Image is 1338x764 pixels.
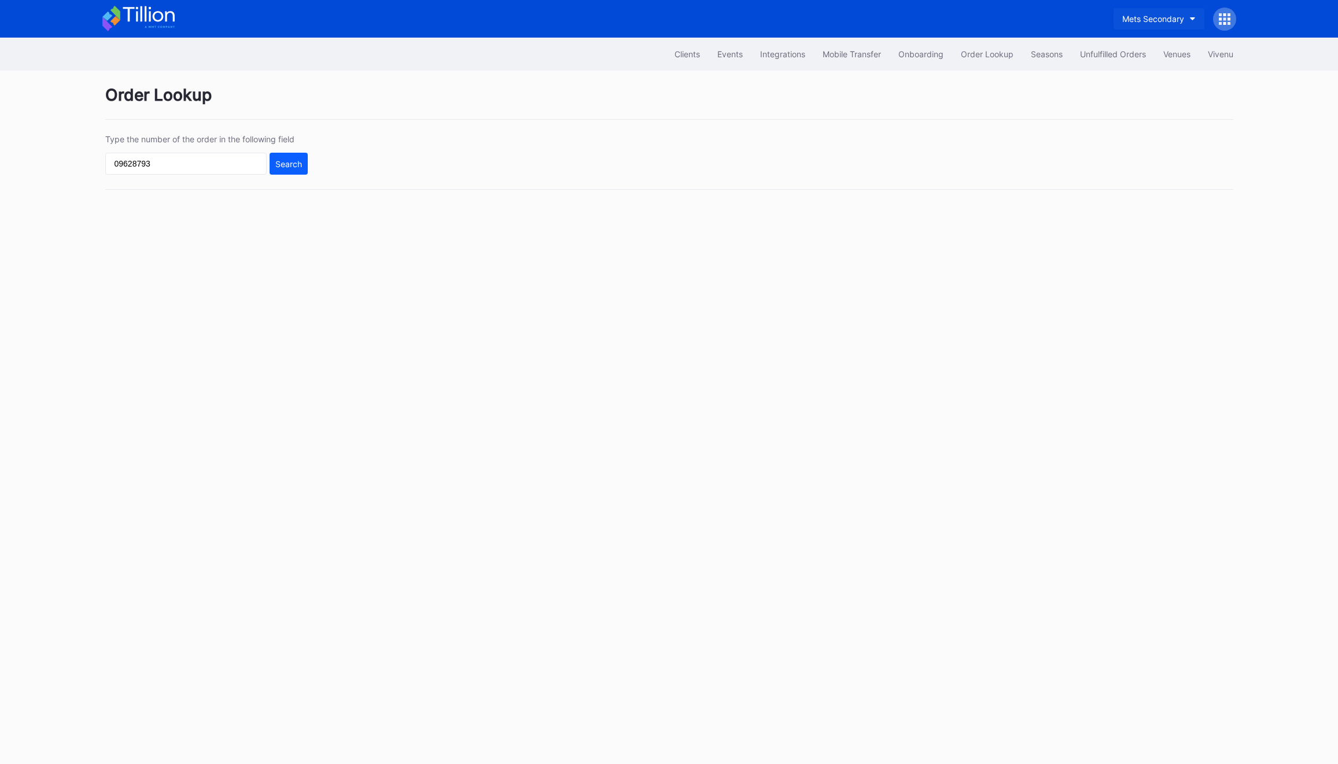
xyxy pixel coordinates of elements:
[898,49,943,59] div: Onboarding
[105,134,308,144] div: Type the number of the order in the following field
[1071,43,1155,65] button: Unfulfilled Orders
[1122,14,1184,24] div: Mets Secondary
[1208,49,1233,59] div: Vivenu
[823,49,881,59] div: Mobile Transfer
[1155,43,1199,65] button: Venues
[674,49,700,59] div: Clients
[760,49,805,59] div: Integrations
[1022,43,1071,65] button: Seasons
[666,43,709,65] button: Clients
[275,159,302,169] div: Search
[1199,43,1242,65] button: Vivenu
[105,153,267,175] input: GT59662
[814,43,890,65] button: Mobile Transfer
[1114,8,1204,29] button: Mets Secondary
[1163,49,1190,59] div: Venues
[709,43,751,65] button: Events
[105,85,1233,120] div: Order Lookup
[1031,49,1063,59] div: Seasons
[751,43,814,65] button: Integrations
[1080,49,1146,59] div: Unfulfilled Orders
[961,49,1013,59] div: Order Lookup
[952,43,1022,65] button: Order Lookup
[890,43,952,65] button: Onboarding
[717,49,743,59] div: Events
[270,153,308,175] button: Search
